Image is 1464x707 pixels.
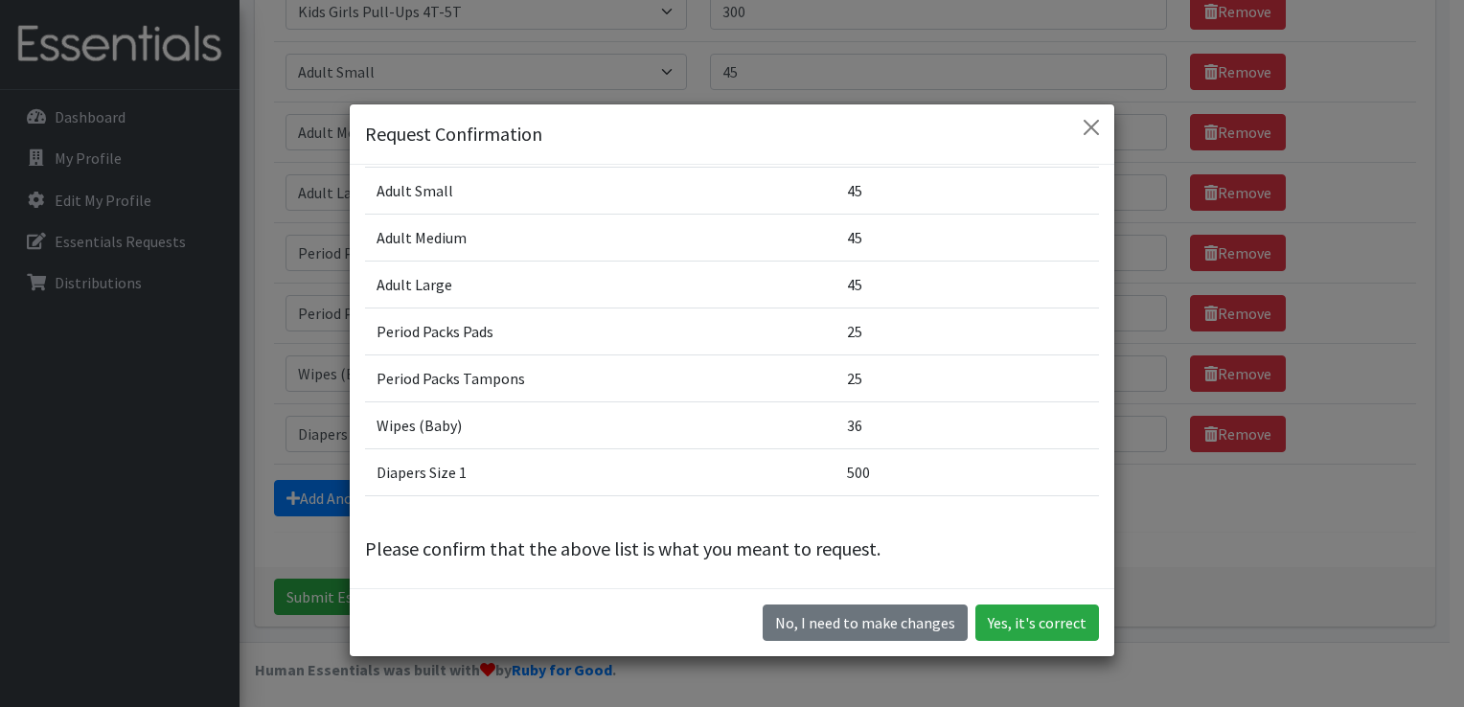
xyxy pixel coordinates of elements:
button: Yes, it's correct [975,604,1099,641]
p: Please confirm that the above list is what you meant to request. [365,535,1099,563]
td: 36 [835,401,1099,448]
button: No I need to make changes [763,604,968,641]
td: 25 [835,354,1099,401]
td: 500 [835,448,1099,495]
h5: Request Confirmation [365,120,542,148]
td: 45 [835,261,1099,308]
button: Close [1076,112,1107,143]
td: Diapers Size 1 [365,448,835,495]
td: Adult Small [365,167,835,214]
td: 45 [835,167,1099,214]
td: Wipes (Baby) [365,401,835,448]
td: 25 [835,308,1099,354]
td: Period Packs Pads [365,308,835,354]
td: Adult Medium [365,214,835,261]
td: 45 [835,214,1099,261]
td: Period Packs Tampons [365,354,835,401]
td: Adult Large [365,261,835,308]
